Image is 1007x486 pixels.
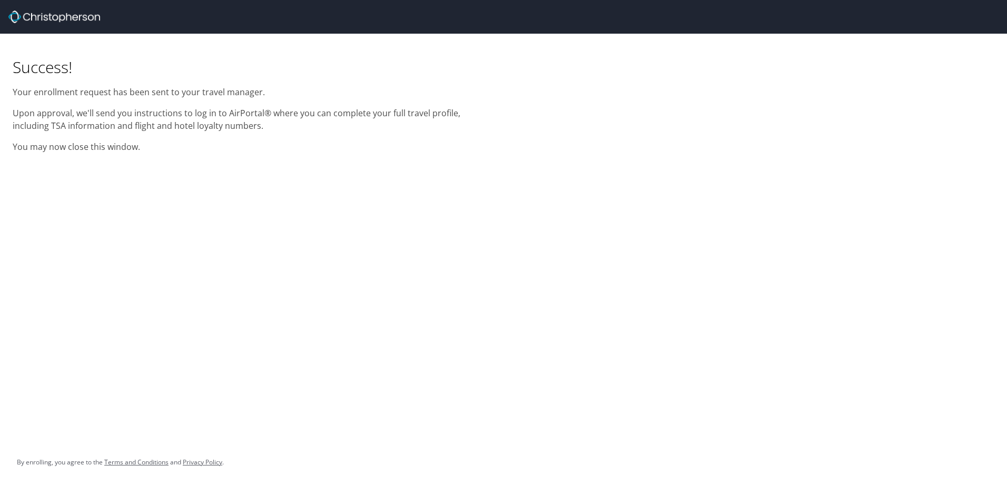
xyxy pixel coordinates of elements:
[104,458,169,467] a: Terms and Conditions
[183,458,222,467] a: Privacy Policy
[13,140,491,153] p: You may now close this window.
[13,57,491,77] h1: Success!
[13,86,491,98] p: Your enrollment request has been sent to your travel manager.
[8,11,100,23] img: cbt logo
[13,107,491,132] p: Upon approval, we'll send you instructions to log in to AirPortal® where you can complete your fu...
[17,449,224,475] div: By enrolling, you agree to the and .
